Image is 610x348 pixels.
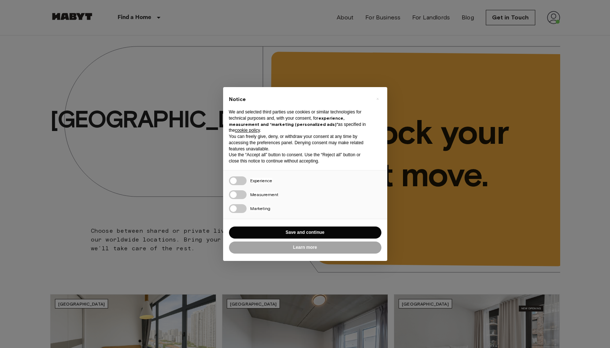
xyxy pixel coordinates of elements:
[229,115,344,127] strong: experience, measurement and “marketing (personalized ads)”
[229,96,370,103] h2: Notice
[376,94,379,103] span: ×
[229,242,381,254] button: Learn more
[250,192,278,197] span: Measurement
[250,206,270,211] span: Marketing
[372,93,384,105] button: Close this notice
[229,227,381,239] button: Save and continue
[229,109,370,134] p: We and selected third parties use cookies or similar technologies for technical purposes and, wit...
[229,134,370,152] p: You can freely give, deny, or withdraw your consent at any time by accessing the preferences pane...
[229,152,370,164] p: Use the “Accept all” button to consent. Use the “Reject all” button or close this notice to conti...
[250,178,272,183] span: Experience
[235,128,260,133] a: cookie policy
